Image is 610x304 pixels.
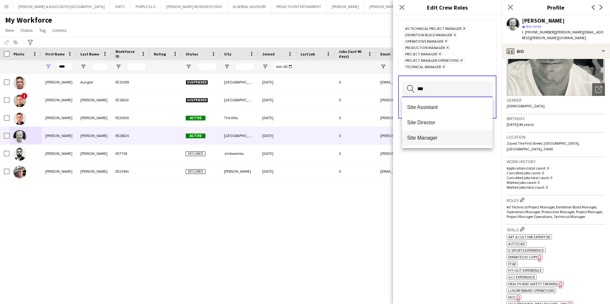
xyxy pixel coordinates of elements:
[507,226,605,233] h3: Skills
[186,116,205,120] span: Active
[376,73,504,91] div: [EMAIL_ADDRESS][DOMAIN_NAME]
[522,30,555,34] span: t. [PHONE_NUMBER]
[507,97,605,103] h3: Gender
[77,109,112,127] div: [PERSON_NAME]
[13,0,110,13] button: [PERSON_NAME] & ASSOCIATES [GEOGRAPHIC_DATA]
[224,52,231,56] span: City
[262,52,275,56] span: Joined
[39,27,46,33] span: Tag
[339,49,365,59] span: Jobs (last 90 days)
[508,248,544,253] span: E-sports experience
[80,52,99,56] span: Last Name
[80,64,86,69] button: Open Filter Menu
[13,148,26,161] img: Rory Koelmeyer
[77,73,112,91] div: Aungier
[502,44,610,59] div: Bio
[220,145,258,162] div: Jimboomba
[112,91,150,109] div: EE18202
[405,58,459,63] span: Project Manager Operations
[502,3,610,11] h3: Profile
[186,80,208,85] span: Suspended
[376,127,504,144] div: [PERSON_NAME][EMAIL_ADDRESS][PERSON_NAME][DOMAIN_NAME]
[507,205,603,219] span: AV Technical Project Manager, Exhibition Build Manager, Operations Manager, Production Manager, P...
[407,135,487,141] span: Site Manager
[407,104,487,110] span: Site Assistant
[376,109,504,127] div: [PERSON_NAME][EMAIL_ADDRESS][DOMAIN_NAME]
[112,145,150,162] div: EE7738
[220,127,258,144] div: [GEOGRAPHIC_DATA]
[380,52,391,56] span: Email
[21,93,27,99] span: !
[235,63,255,70] input: City Filter Input
[258,145,297,162] div: [DATE]
[508,281,558,286] span: Health and Safety Training
[335,109,376,127] div: 0
[26,39,34,46] app-action-btn: Advanced filters
[526,24,541,29] span: Not rated
[507,134,605,140] h3: Location
[110,0,130,13] button: DWTC
[50,26,69,34] a: Comms
[262,64,268,69] button: Open Filter Menu
[186,134,205,138] span: Active
[507,185,605,190] p: Worked jobs total count: 0
[13,94,26,107] img: Rory Kelly
[130,0,161,13] button: PURPLE GLO
[77,145,112,162] div: [PERSON_NAME]
[508,255,537,259] span: Emirates ID copy
[41,127,77,144] div: [PERSON_NAME]
[507,159,605,164] h3: Work history
[13,76,26,89] img: Rory Aungier
[112,73,150,91] div: EE10189
[258,127,297,144] div: [DATE]
[5,27,14,33] span: View
[258,91,297,109] div: [DATE]
[335,127,376,144] div: 0
[405,52,437,57] span: Project Manager
[41,91,77,109] div: [PERSON_NAME]
[41,109,77,127] div: [PERSON_NAME]
[301,52,315,56] span: Last job
[112,127,150,144] div: EE28025
[405,33,452,38] span: Exhibition Build Manager
[197,63,216,70] input: Status Filter Input
[507,170,605,175] p: Cancelled jobs count: 0
[186,151,205,156] span: Declined
[41,145,77,162] div: [PERSON_NAME]
[154,52,166,56] span: Rating
[508,268,542,273] span: Fit-out Experience
[77,91,112,109] div: [PERSON_NAME]
[161,0,228,13] button: [PERSON_NAME] WONDER STUDIO
[45,52,65,56] span: First Name
[5,15,52,25] span: My Workforce
[507,141,580,151] span: Zayed The First Street, [GEOGRAPHIC_DATA], [GEOGRAPHIC_DATA], 20000
[77,163,112,180] div: [PERSON_NAME]
[77,127,112,144] div: [PERSON_NAME]
[335,91,376,109] div: 0
[508,288,554,293] span: Luxury Brand Operations
[258,109,297,127] div: [DATE]
[224,64,230,69] button: Open Filter Menu
[18,26,35,34] a: Status
[115,49,138,59] span: Workforce ID
[41,163,77,180] div: [PERSON_NAME]
[228,0,271,13] button: ALSERKAL ADVISORY
[507,104,545,108] span: [DEMOGRAPHIC_DATA]
[186,52,198,56] span: Status
[508,295,516,300] span: NOC
[220,163,258,180] div: [PERSON_NAME]
[13,112,26,125] img: Rory Kelly
[522,30,604,40] span: | [PERSON_NAME][EMAIL_ADDRESS][PERSON_NAME][DOMAIN_NAME]
[220,109,258,127] div: The Villa
[393,3,502,11] h3: Edit Crew Roles
[405,39,443,44] span: Operations Manager
[41,73,77,91] div: [PERSON_NAME]
[376,91,504,109] div: [PERSON_NAME][EMAIL_ADDRESS][PERSON_NAME][DOMAIN_NAME]
[392,63,500,70] input: Email Filter Input
[508,261,516,266] span: FF&E
[52,27,67,33] span: Comms
[3,26,17,34] a: View
[376,163,504,180] div: [EMAIL_ADDRESS][DOMAIN_NAME]
[508,235,550,239] span: Art & Culture Expertise
[13,130,26,143] img: Rory Kilmartin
